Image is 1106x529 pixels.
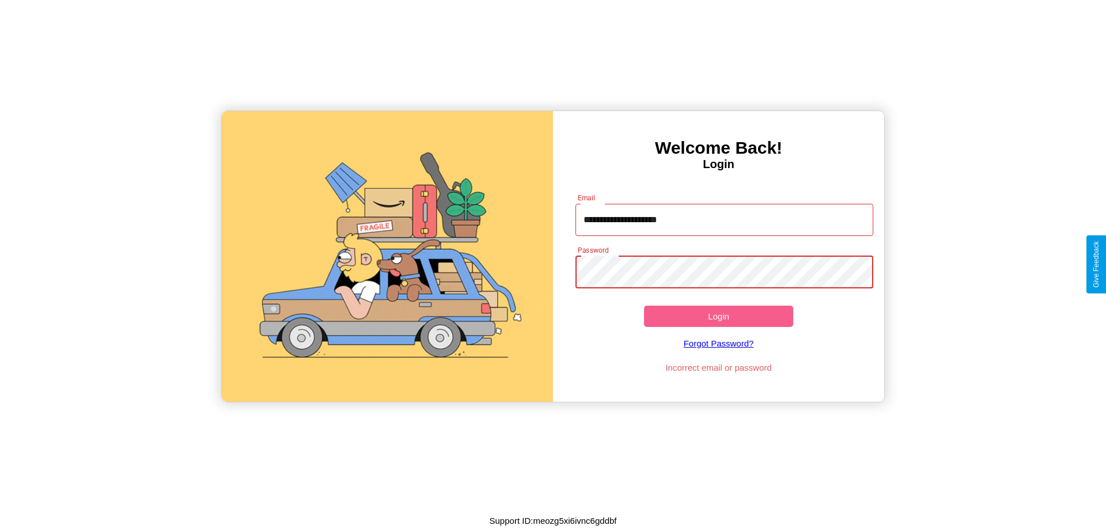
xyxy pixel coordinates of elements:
[222,111,553,402] img: gif
[553,138,884,158] h3: Welcome Back!
[570,327,868,360] a: Forgot Password?
[578,193,596,203] label: Email
[578,245,608,255] label: Password
[490,513,617,528] p: Support ID: meozg5xi6ivnc6gddbf
[553,158,884,171] h4: Login
[644,306,793,327] button: Login
[570,360,868,375] p: Incorrect email or password
[1092,241,1100,288] div: Give Feedback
